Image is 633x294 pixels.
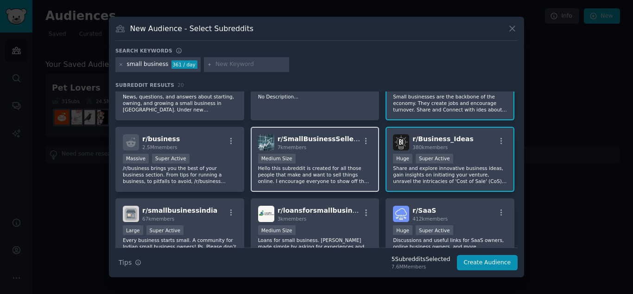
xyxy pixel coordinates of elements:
[142,144,177,150] span: 2.5M members
[258,154,296,163] div: Medium Size
[393,165,507,184] p: Share and explore innovative business ideas, gain insights on initiating your venture, unravel th...
[171,60,197,69] div: 361 / day
[412,207,436,214] span: r/ SaaS
[393,93,507,113] p: Small businesses are the backbone of the economy. They create jobs and encourage turnover. Share ...
[142,135,180,143] span: r/ business
[123,165,237,184] p: /r/business brings you the best of your business section. From tips for running a business, to pi...
[152,154,190,163] div: Super Active
[215,60,286,69] input: New Keyword
[457,255,518,271] button: Create Audience
[119,258,132,268] span: Tips
[393,225,412,235] div: Huge
[258,225,296,235] div: Medium Size
[258,237,372,256] p: Loans for small business. [PERSON_NAME] made simple by asking for experiences and helping you bui...
[115,82,174,88] span: Subreddit Results
[177,82,184,88] span: 20
[278,216,307,222] span: 3k members
[146,225,184,235] div: Super Active
[142,216,174,222] span: 67k members
[142,207,217,214] span: r/ smallbusinessindia
[412,216,448,222] span: 412k members
[258,206,274,222] img: loansforsmallbusiness
[130,24,253,33] h3: New Audience - Select Subreddits
[123,93,237,113] p: News, questions, and answers about starting, owning, and growing a small business in [GEOGRAPHIC_...
[393,134,409,150] img: Business_Ideas
[278,207,365,214] span: r/ loansforsmallbusiness
[115,255,145,271] button: Tips
[416,225,453,235] div: Super Active
[392,255,450,264] div: 5 Subreddit s Selected
[258,165,372,184] p: Hello this subreddit is created for all those people that make and want to sell things online. I ...
[393,206,409,222] img: SaaS
[123,206,139,222] img: smallbusinessindia
[412,135,473,143] span: r/ Business_Ideas
[393,154,412,163] div: Huge
[278,135,361,143] span: r/ SmallBusinessSellers
[258,93,372,100] p: No Description...
[392,263,450,270] div: 7.6M Members
[278,144,307,150] span: 7k members
[258,134,274,150] img: SmallBusinessSellers
[393,237,507,250] p: Discussions and useful links for SaaS owners, online business owners, and more.
[115,47,172,54] h3: Search keywords
[416,154,453,163] div: Super Active
[412,144,448,150] span: 380k members
[123,225,143,235] div: Large
[123,237,237,256] p: Every business starts small. A community for Indian small business owners! Ps. Please don’t use t...
[127,60,169,69] div: small business
[123,154,149,163] div: Massive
